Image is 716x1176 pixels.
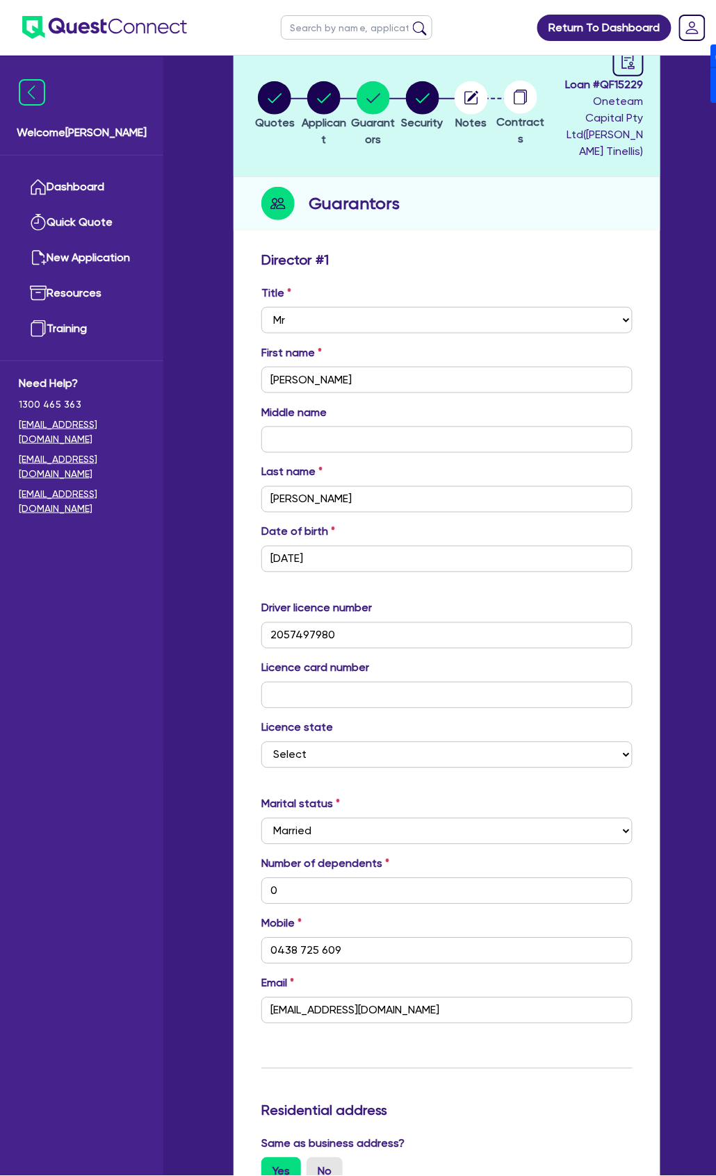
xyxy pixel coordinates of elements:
span: Loan # QF15229 [565,76,644,93]
span: Notes [456,116,487,129]
a: Return To Dashboard [537,15,672,41]
label: Driver licence number [261,600,372,617]
label: Middle name [261,404,327,421]
button: Security [401,81,444,132]
h2: Guarantors [309,191,400,216]
img: quest-connect-logo-blue [22,16,187,39]
span: Guarantors [351,116,395,146]
label: First name [261,345,322,361]
span: Quotes [255,116,295,129]
label: Last name [261,464,323,481]
label: Licence state [261,720,333,736]
label: Title [261,285,291,301]
label: Marital status [261,796,340,813]
label: Date of birth [261,524,335,540]
button: Guarantors [349,81,398,149]
button: Quotes [254,81,295,132]
label: Number of dependents [261,856,389,872]
span: Oneteam Capital Pty Ltd ( [PERSON_NAME] Tinellis ) [567,94,644,158]
h3: Director # 1 [261,251,329,268]
span: Welcome [PERSON_NAME] [17,124,147,141]
a: [EMAIL_ADDRESS][DOMAIN_NAME] [19,487,145,516]
img: step-icon [261,187,295,220]
span: Contracts [497,115,545,145]
label: Mobile [261,916,302,932]
h3: Residential address [261,1102,633,1119]
label: Email [261,975,294,992]
img: quick-quote [30,214,47,231]
span: 1300 465 363 [19,397,145,412]
img: icon-menu-close [19,79,45,106]
span: audit [621,54,636,69]
a: Dropdown toggle [674,10,710,46]
input: Search by name, application ID or mobile number... [281,15,432,40]
span: Security [402,116,444,129]
label: Licence card number [261,660,369,677]
button: Applicant [300,81,349,149]
label: Same as business address? [261,1136,405,1152]
img: training [30,320,47,337]
span: Applicant [302,116,346,146]
a: audit [613,50,644,76]
a: Resources [19,276,145,311]
button: Notes [454,81,489,132]
a: [EMAIL_ADDRESS][DOMAIN_NAME] [19,417,145,447]
a: Quick Quote [19,205,145,240]
input: DD / MM / YYYY [261,546,633,572]
a: Training [19,311,145,347]
img: resources [30,285,47,301]
a: Dashboard [19,169,145,205]
span: Need Help? [19,375,145,392]
a: New Application [19,240,145,276]
a: [EMAIL_ADDRESS][DOMAIN_NAME] [19,452,145,481]
img: new-application [30,249,47,266]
